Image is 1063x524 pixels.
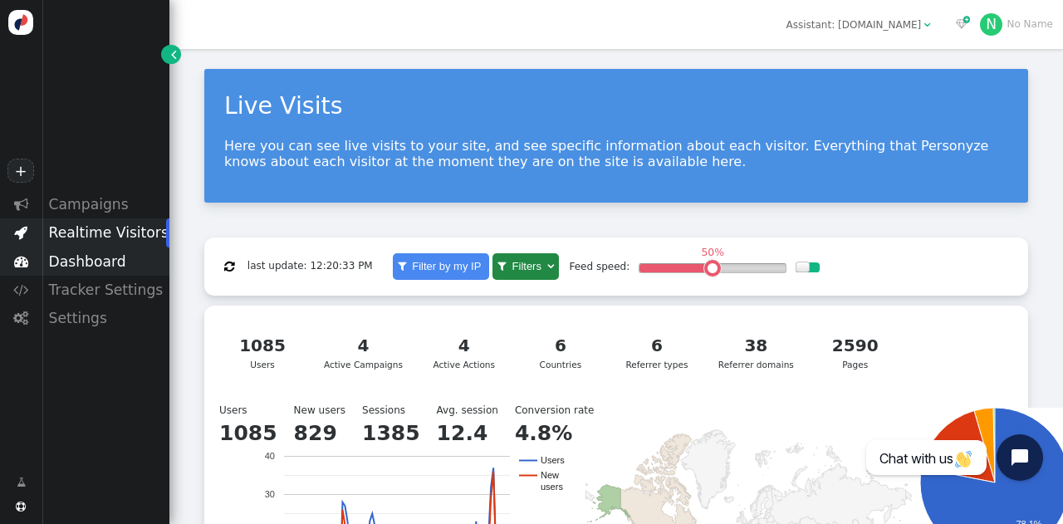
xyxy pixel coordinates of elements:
[547,261,554,272] span: 
[569,259,629,274] div: Feed speed:
[526,333,595,358] div: 6
[247,261,373,272] span: last update: 12:20:33 PM
[541,455,565,465] text: Users
[17,475,26,490] span: 
[820,333,889,358] div: 2590
[42,304,169,332] div: Settings
[219,403,294,418] td: Users
[14,225,27,239] span: 
[515,421,572,445] b: 4.8%
[492,253,559,280] a:  Filters 
[811,325,899,380] a: 2590Pages
[541,482,563,492] text: users
[228,333,297,371] div: Users
[509,260,545,272] span: Filters
[324,333,403,371] div: Active Campaigns
[622,333,692,371] div: Referrer types
[14,197,28,211] span: 
[16,502,26,512] span: 
[171,47,176,62] span: 
[42,190,169,218] div: Campaigns
[218,325,306,380] a: 1085Users
[980,18,1053,30] a: NNo Name
[294,421,337,445] b: 829
[362,421,420,445] b: 1385
[13,311,28,325] span: 
[265,489,275,499] text: 30
[541,470,559,480] text: New
[161,45,181,64] a: 
[613,325,701,380] a: 6Referrer types
[497,261,506,272] span: 
[698,247,728,257] div: 50%
[709,325,802,380] a: 38Referrer domains
[324,333,403,358] div: 4
[398,261,406,272] span: 
[214,253,244,279] button: 
[437,421,488,445] b: 12.4
[526,333,595,371] div: Countries
[224,261,234,272] span: 
[718,333,794,371] div: Referrer domains
[956,19,967,29] span: 
[622,333,692,358] div: 6
[924,20,931,30] span: 
[515,403,610,418] td: Conversion rate
[315,325,411,380] a: 4Active Campaigns
[980,13,1002,36] div: N
[265,451,275,461] text: 40
[294,403,362,418] td: New users
[7,469,36,495] a: 
[7,159,33,183] a: +
[409,260,484,272] span: Filter by my IP
[8,10,33,35] img: logo-icon.svg
[228,333,297,358] div: 1085
[718,333,794,358] div: 38
[437,403,515,418] td: Avg. session
[429,333,499,358] div: 4
[429,333,499,371] div: Active Actions
[13,282,28,296] span: 
[517,325,605,380] a: 6Countries
[224,89,1008,125] div: Live Visits
[219,421,277,445] b: 1085
[820,333,889,371] div: Pages
[362,403,437,418] td: Sessions
[393,253,489,280] a:  Filter by my IP
[14,254,28,268] span: 
[42,276,169,304] div: Tracker Settings
[420,325,508,380] a: 4Active Actions
[42,247,169,276] div: Dashboard
[42,218,169,247] div: Realtime Visitors
[786,17,921,32] div: Assistant: [DOMAIN_NAME]
[224,138,1008,169] p: Here you can see live visits to your site, and see specific information about each visitor. Every...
